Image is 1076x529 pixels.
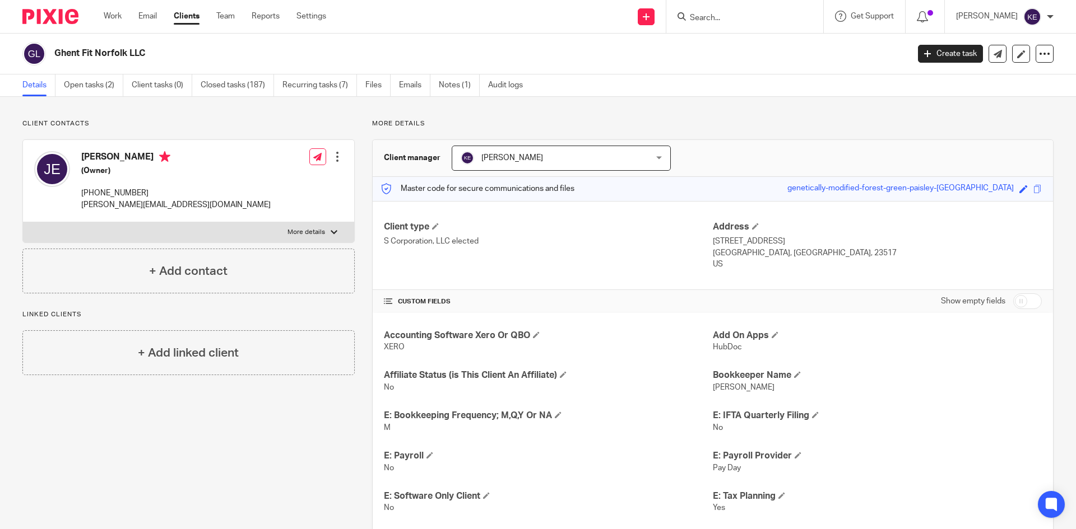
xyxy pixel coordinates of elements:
a: Notes (1) [439,74,480,96]
h2: Ghent Fit Norfolk LLC [54,48,732,59]
a: Clients [174,11,200,22]
p: US [713,259,1042,270]
span: No [384,464,394,472]
h4: [PERSON_NAME] [81,151,271,165]
a: Client tasks (0) [132,74,192,96]
span: No [384,383,394,391]
p: Client contacts [22,119,355,128]
h4: E: Payroll [384,450,713,462]
h4: + Add linked client [138,344,239,362]
img: svg%3E [22,42,46,65]
p: [STREET_ADDRESS] [713,236,1042,247]
h5: (Owner) [81,165,271,176]
h4: E: Bookkeeping Frequency; M,Q,Y Or NA [384,410,713,422]
h4: Add On Apps [713,330,1042,341]
span: Get Support [851,12,894,20]
img: svg%3E [461,151,474,165]
h3: Client manager [384,152,440,163]
h4: Client type [384,221,713,233]
p: More details [372,119,1054,128]
span: [PERSON_NAME] [481,154,543,162]
span: [PERSON_NAME] [713,383,774,391]
p: [GEOGRAPHIC_DATA], [GEOGRAPHIC_DATA], 23517 [713,247,1042,259]
p: S Corporation, LLC elected [384,236,713,247]
a: Team [216,11,235,22]
span: M [384,424,391,432]
img: svg%3E [34,151,70,187]
p: [PERSON_NAME] [956,11,1018,22]
a: Audit logs [488,74,531,96]
a: Open tasks (2) [64,74,123,96]
p: [PHONE_NUMBER] [81,188,271,199]
span: Yes [713,504,725,512]
span: Pay Day [713,464,741,472]
a: Reports [252,11,280,22]
h4: CUSTOM FIELDS [384,297,713,306]
span: No [713,424,723,432]
img: Pixie [22,9,78,24]
a: Details [22,74,55,96]
h4: E: IFTA Quarterly Filing [713,410,1042,422]
a: Create task [918,45,983,63]
a: Closed tasks (187) [201,74,274,96]
a: Work [104,11,122,22]
p: Master code for secure communications and files [381,183,574,194]
a: Email [138,11,157,22]
h4: Accounting Software Xero Or QBO [384,330,713,341]
h4: E: Tax Planning [713,490,1042,502]
p: [PERSON_NAME][EMAIL_ADDRESS][DOMAIN_NAME] [81,199,271,210]
a: Recurring tasks (7) [282,74,357,96]
span: XERO [384,343,405,351]
h4: Affiliate Status (is This Client An Affiliate) [384,369,713,381]
h4: + Add contact [149,263,228,280]
h4: Address [713,221,1042,233]
input: Search [689,13,790,24]
h4: Bookkeeper Name [713,369,1042,381]
div: genetically-modified-forest-green-paisley-[GEOGRAPHIC_DATA] [787,182,1014,195]
label: Show empty fields [941,296,1005,307]
span: No [384,504,394,512]
i: Primary [159,151,170,162]
a: Files [365,74,391,96]
h4: E: Software Only Client [384,490,713,502]
a: Settings [296,11,326,22]
a: Emails [399,74,430,96]
h4: E: Payroll Provider [713,450,1042,462]
p: More details [287,228,325,237]
img: svg%3E [1023,8,1041,26]
p: Linked clients [22,310,355,319]
span: HubDoc [713,343,742,351]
